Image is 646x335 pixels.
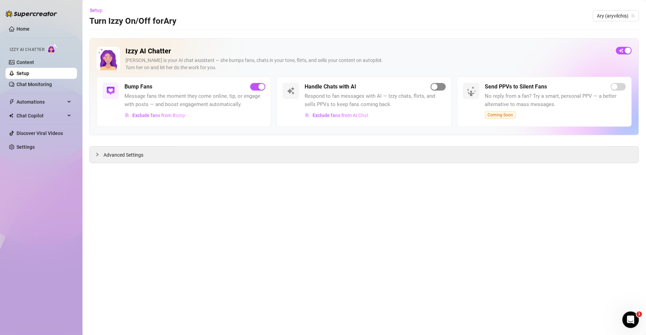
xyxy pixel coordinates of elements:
[305,83,356,91] h5: Handle Chats with AI
[132,113,185,118] span: Exclude fans from Bump
[485,92,626,108] span: No reply from a fan? Try a smart, personal PPV — a better alternative to mass messages.
[17,82,52,87] a: Chat Monitoring
[485,83,547,91] h5: Send PPVs to Silent Fans
[597,11,635,21] span: Ary (aryvilchis)
[97,47,120,70] img: Izzy AI Chatter
[89,5,108,16] button: Setup
[305,92,446,108] span: Respond to fan messages with AI — Izzy chats, flirts, and sells PPVs to keep fans coming back.
[124,83,152,91] h5: Bump Fans
[9,99,14,105] span: thunderbolt
[95,151,103,158] div: collapsed
[125,57,611,71] div: [PERSON_NAME] is your AI chat assistant — she bumps fans, chats in your tone, flirts, and sells y...
[95,153,99,157] span: collapsed
[125,113,130,118] img: svg%3e
[17,26,30,32] a: Home
[631,14,635,18] span: team
[467,86,478,97] img: silent-fans-ppv-o-N6Mmdf.svg
[17,96,65,107] span: Automations
[103,151,143,159] span: Advanced Settings
[17,144,35,150] a: Settings
[17,60,34,65] a: Content
[305,113,310,118] img: svg%3e
[47,44,58,54] img: AI Chatter
[17,110,65,121] span: Chat Copilot
[124,110,186,121] button: Exclude fans from Bump
[17,130,63,136] a: Discover Viral Videos
[10,46,44,53] span: Izzy AI Chatter
[637,312,642,317] span: 1
[305,110,369,121] button: Exclude fans from AI Chat
[89,16,176,27] h3: Turn Izzy On/Off for Ary
[6,10,57,17] img: logo-BBDzfeDw.svg
[623,312,639,328] iframe: Intercom live chat
[124,92,265,108] span: Message fans the moment they come online, tip, or engage with posts — and boost engagement automa...
[287,87,295,95] img: svg%3e
[17,71,29,76] a: Setup
[107,87,115,95] img: svg%3e
[90,8,102,13] span: Setup
[313,113,369,118] span: Exclude fans from AI Chat
[125,47,611,55] h2: Izzy AI Chatter
[485,111,516,119] span: Coming Soon
[9,113,13,118] img: Chat Copilot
